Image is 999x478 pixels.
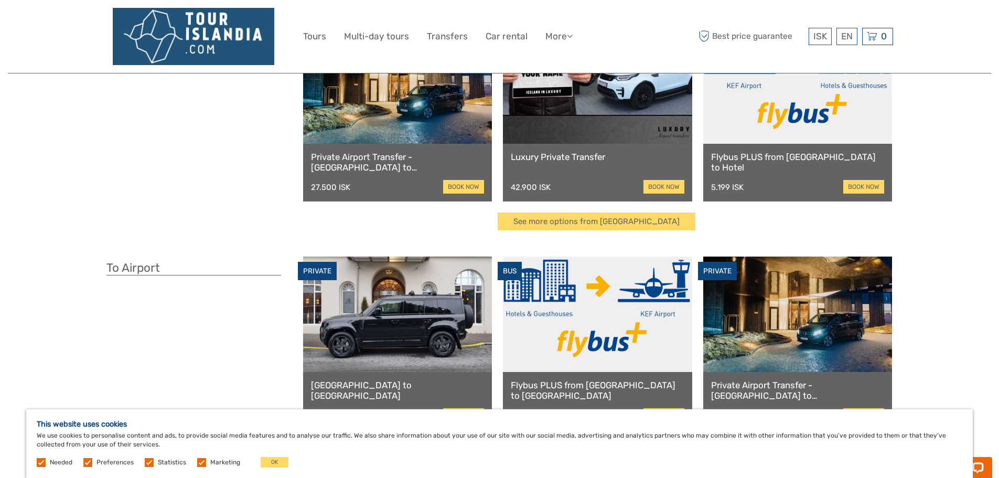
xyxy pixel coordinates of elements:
div: 42.900 ISK [511,183,551,192]
a: [GEOGRAPHIC_DATA] to [GEOGRAPHIC_DATA] [311,380,485,401]
h3: To Airport [106,261,281,275]
a: More [545,29,573,44]
a: Flybus PLUS from [GEOGRAPHIC_DATA] to [GEOGRAPHIC_DATA] [511,380,684,401]
a: book now [643,408,684,422]
label: Preferences [96,458,134,467]
div: 27.500 ISK [311,183,350,192]
button: Open LiveChat chat widget [121,16,133,29]
a: book now [843,408,884,422]
a: book now [443,408,484,422]
p: Chat now [15,18,119,27]
img: 3574-987b840e-3fdb-4f3c-b60a-5c6226f40440_logo_big.png [113,8,274,65]
label: Statistics [158,458,186,467]
span: Best price guarantee [696,28,806,45]
div: PRIVATE [298,262,337,280]
a: Car rental [486,29,528,44]
label: Marketing [210,458,240,467]
div: EN [836,28,857,45]
a: book now [643,180,684,194]
span: ISK [813,31,827,41]
label: Needed [50,458,72,467]
a: Flybus PLUS from [GEOGRAPHIC_DATA] to Hotel [711,152,885,173]
h5: This website uses cookies [37,420,962,429]
a: Private Airport Transfer - [GEOGRAPHIC_DATA] to [GEOGRAPHIC_DATA] [711,380,885,401]
a: book now [843,180,884,194]
div: We use cookies to personalise content and ads, to provide social media features and to analyse ou... [26,409,973,478]
div: PRIVATE [698,262,737,280]
a: Multi-day tours [344,29,409,44]
div: 5.199 ISK [711,183,744,192]
div: BUS [498,262,522,280]
a: book now [443,180,484,194]
span: 0 [879,31,888,41]
a: Tours [303,29,326,44]
a: Luxury Private Transfer [511,152,684,162]
a: Private Airport Transfer - [GEOGRAPHIC_DATA] to [GEOGRAPHIC_DATA] [311,152,485,173]
a: Transfers [427,29,468,44]
a: See more options from [GEOGRAPHIC_DATA] [498,213,695,231]
button: OK [261,457,288,468]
